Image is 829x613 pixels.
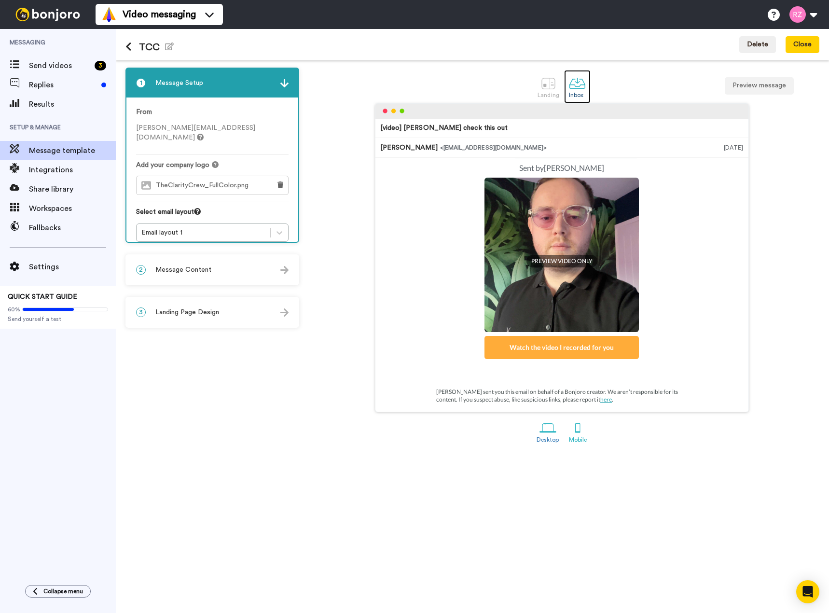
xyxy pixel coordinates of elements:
[141,228,265,237] div: Email layout 1
[101,7,117,22] img: vm-color.svg
[29,79,97,91] span: Replies
[484,158,639,178] td: Sent by [PERSON_NAME]
[29,203,116,214] span: Workspaces
[280,308,289,317] img: arrow.svg
[136,107,152,117] label: From
[380,123,508,133] div: [video] [PERSON_NAME] check this out
[440,145,547,151] span: <[EMAIL_ADDRESS][DOMAIN_NAME]>
[125,254,299,285] div: 2Message Content
[125,297,299,328] div: 3Landing Page Design
[136,78,146,88] span: 1
[29,261,116,273] span: Settings
[484,178,639,332] img: f77f40de-f423-4216-b099-e61825785904-thumb.jpg
[600,396,612,403] span: here
[29,164,116,176] span: Integrations
[123,8,196,21] span: Video messaging
[532,415,564,448] a: Desktop
[156,181,253,190] span: TheClarityCrew_FullColor.png
[136,265,146,275] span: 2
[533,70,564,103] a: Landing
[29,145,116,156] span: Message template
[8,315,108,323] span: Send yourself a test
[724,143,744,153] div: [DATE]
[280,266,289,274] img: arrow.svg
[12,8,84,21] img: bj-logo-header-white.svg
[564,70,591,103] a: Inbox
[155,307,219,317] span: Landing Page Design
[526,255,597,267] span: PREVIEW VIDEO ONLY
[417,367,706,404] p: [PERSON_NAME] sent you this email on behalf of a Bonjoro creator. We aren’t responsible for its c...
[136,307,146,317] span: 3
[537,436,559,443] div: Desktop
[484,336,639,359] div: Watch the video I recorded for you
[739,36,776,54] button: Delete
[25,585,91,598] button: Collapse menu
[136,207,289,223] div: Select email layout
[796,580,819,603] div: Open Intercom Messenger
[569,436,587,443] div: Mobile
[564,415,592,448] a: Mobile
[136,125,255,141] span: [PERSON_NAME][EMAIL_ADDRESS][DOMAIN_NAME]
[725,77,794,95] button: Preview message
[155,78,203,88] span: Message Setup
[29,60,91,71] span: Send videos
[136,160,209,170] span: Add your company logo
[95,61,106,70] div: 3
[280,79,289,87] img: arrow.svg
[538,92,559,98] div: Landing
[29,183,116,195] span: Share library
[786,36,819,54] button: Close
[125,42,174,53] h1: TCC
[29,222,116,234] span: Fallbacks
[155,265,211,275] span: Message Content
[43,587,83,595] span: Collapse menu
[29,98,116,110] span: Results
[569,92,586,98] div: Inbox
[8,306,20,313] span: 60%
[380,143,724,153] div: [PERSON_NAME]
[8,293,77,300] span: QUICK START GUIDE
